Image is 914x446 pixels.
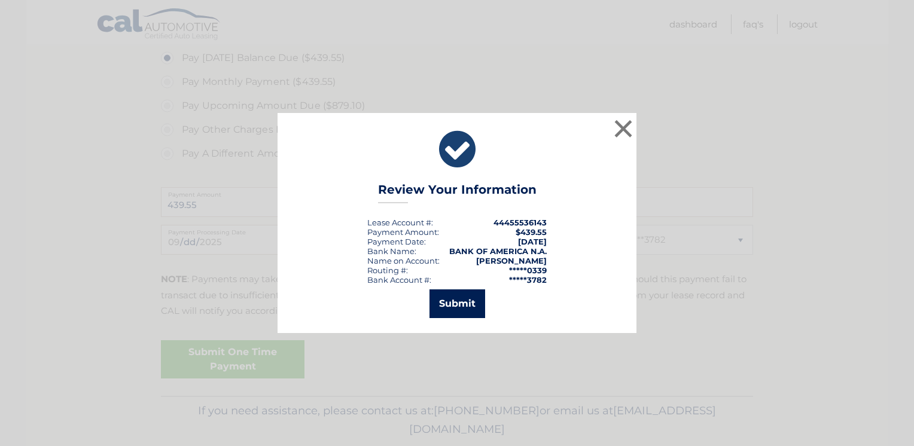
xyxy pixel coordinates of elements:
[493,218,547,227] strong: 44455536143
[476,256,547,265] strong: [PERSON_NAME]
[378,182,537,203] h3: Review Your Information
[518,237,547,246] span: [DATE]
[367,227,439,237] div: Payment Amount:
[611,117,635,140] button: ×
[516,227,547,237] span: $439.55
[429,289,485,318] button: Submit
[367,265,408,275] div: Routing #:
[367,237,424,246] span: Payment Date
[367,246,416,256] div: Bank Name:
[367,256,440,265] div: Name on Account:
[367,275,431,285] div: Bank Account #:
[449,246,547,256] strong: BANK OF AMERICA N.A.
[367,237,426,246] div: :
[367,218,433,227] div: Lease Account #:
